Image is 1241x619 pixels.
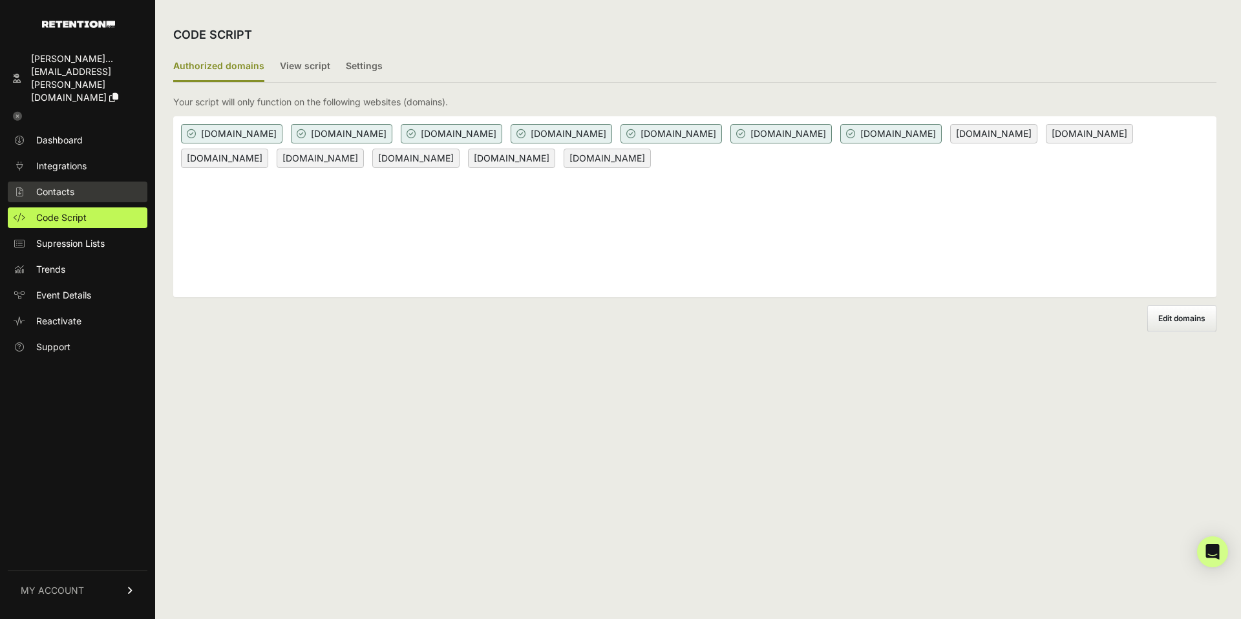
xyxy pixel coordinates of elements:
[21,584,84,597] span: MY ACCOUNT
[468,149,555,168] span: [DOMAIN_NAME]
[620,124,722,143] span: [DOMAIN_NAME]
[36,263,65,276] span: Trends
[181,149,268,168] span: [DOMAIN_NAME]
[511,124,612,143] span: [DOMAIN_NAME]
[36,315,81,328] span: Reactivate
[8,259,147,280] a: Trends
[280,52,330,82] label: View script
[8,337,147,357] a: Support
[1046,124,1133,143] span: [DOMAIN_NAME]
[401,124,502,143] span: [DOMAIN_NAME]
[8,311,147,331] a: Reactivate
[8,130,147,151] a: Dashboard
[8,156,147,176] a: Integrations
[8,207,147,228] a: Code Script
[291,124,392,143] span: [DOMAIN_NAME]
[277,149,364,168] span: [DOMAIN_NAME]
[36,237,105,250] span: Supression Lists
[173,96,448,109] p: Your script will only function on the following websites (domains).
[8,285,147,306] a: Event Details
[8,48,147,108] a: [PERSON_NAME]... [EMAIL_ADDRESS][PERSON_NAME][DOMAIN_NAME]
[173,26,252,44] h2: CODE SCRIPT
[36,289,91,302] span: Event Details
[31,52,142,65] div: [PERSON_NAME]...
[1197,536,1228,567] div: Open Intercom Messenger
[31,66,111,103] span: [EMAIL_ADDRESS][PERSON_NAME][DOMAIN_NAME]
[42,21,115,28] img: Retention.com
[8,571,147,610] a: MY ACCOUNT
[173,52,264,82] label: Authorized domains
[36,341,70,353] span: Support
[950,124,1037,143] span: [DOMAIN_NAME]
[36,211,87,224] span: Code Script
[36,185,74,198] span: Contacts
[181,124,282,143] span: [DOMAIN_NAME]
[346,52,383,82] label: Settings
[8,182,147,202] a: Contacts
[730,124,832,143] span: [DOMAIN_NAME]
[372,149,460,168] span: [DOMAIN_NAME]
[8,233,147,254] a: Supression Lists
[36,160,87,173] span: Integrations
[840,124,942,143] span: [DOMAIN_NAME]
[1158,313,1205,323] span: Edit domains
[36,134,83,147] span: Dashboard
[564,149,651,168] span: [DOMAIN_NAME]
